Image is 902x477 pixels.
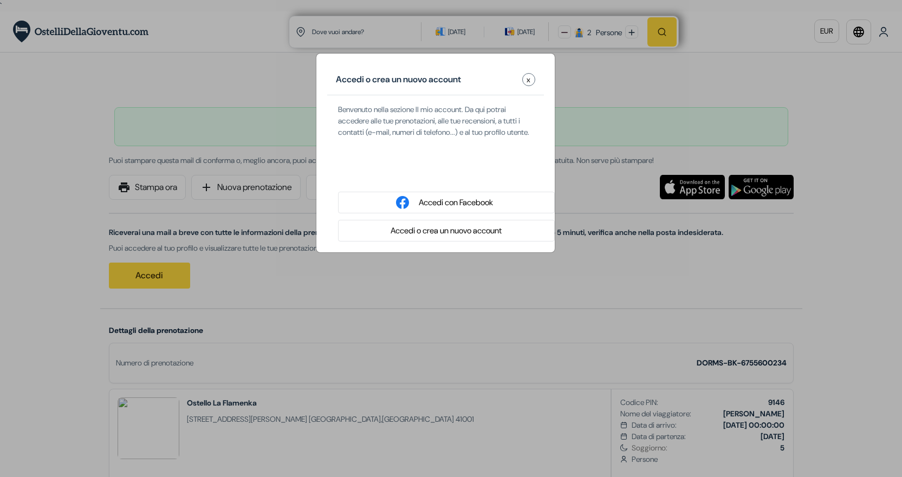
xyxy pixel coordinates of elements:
span: Benvenuto nella sezione Il mio account. Da qui potrai accedere alle tue prenotazioni, alle tue re... [338,104,529,137]
span: x [527,74,530,86]
iframe: Pulsante Accedi con Google [333,162,560,186]
button: Close [522,73,535,86]
img: facebook_login.svg [396,196,409,209]
h5: Accedi o crea un nuovo account [336,73,461,86]
button: Accedi o crea un nuovo account [387,224,505,238]
button: Accedi con Facebook [416,196,496,210]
